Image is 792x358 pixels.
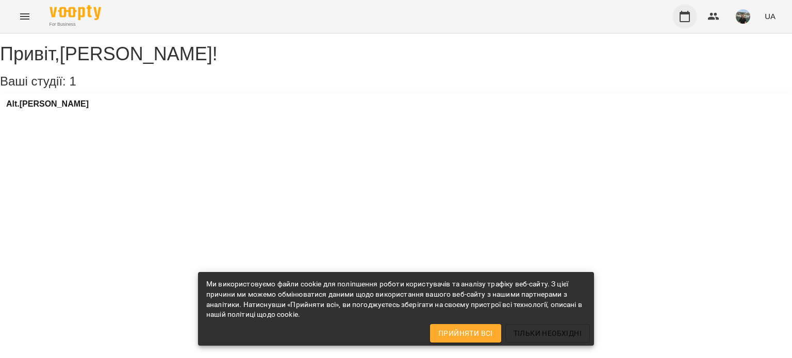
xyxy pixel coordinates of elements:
span: For Business [49,21,101,28]
span: 1 [69,74,76,88]
span: UA [765,11,775,22]
button: Menu [12,4,37,29]
img: Voopty Logo [49,5,101,20]
button: UA [761,7,780,26]
img: 7b440ff8524f0c30b8732fa3236a74b2.jpg [736,9,750,24]
a: Alt.[PERSON_NAME] [6,99,89,109]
